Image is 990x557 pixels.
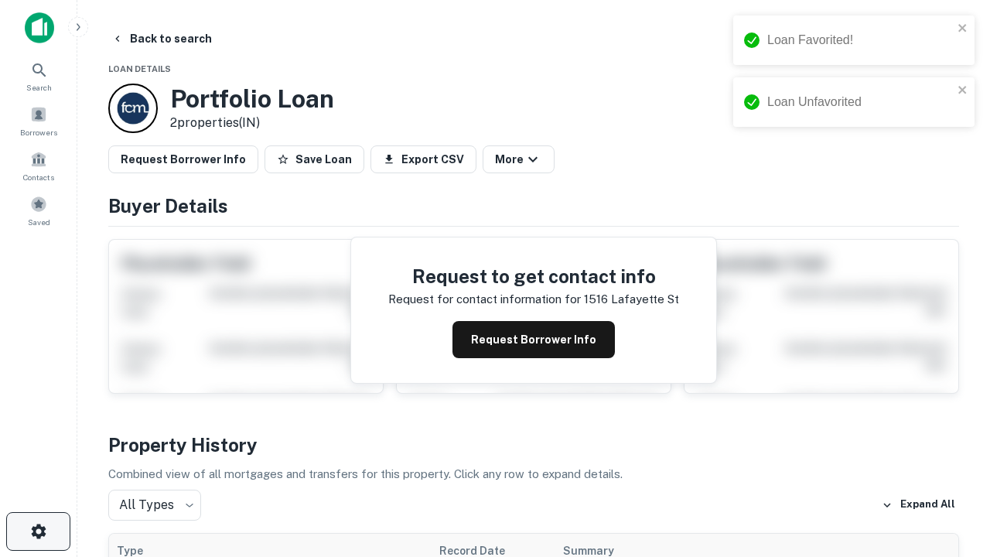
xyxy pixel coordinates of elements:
span: Contacts [23,171,54,183]
button: Expand All [878,494,959,517]
span: Saved [28,216,50,228]
button: close [958,84,968,98]
iframe: Chat Widget [913,433,990,507]
button: Request Borrower Info [108,145,258,173]
h4: Property History [108,431,959,459]
button: Save Loan [265,145,364,173]
button: More [483,145,555,173]
p: Request for contact information for [388,290,581,309]
img: capitalize-icon.png [25,12,54,43]
h3: Portfolio Loan [170,84,334,114]
span: Loan Details [108,64,171,73]
h4: Request to get contact info [388,262,679,290]
p: Combined view of all mortgages and transfers for this property. Click any row to expand details. [108,465,959,484]
button: close [958,22,968,36]
p: 2 properties (IN) [170,114,334,132]
div: Loan Unfavorited [767,93,953,111]
span: Search [26,81,52,94]
p: 1516 lafayette st [584,290,679,309]
h4: Buyer Details [108,192,959,220]
a: Contacts [5,145,73,186]
button: Export CSV [370,145,476,173]
div: Loan Favorited! [767,31,953,50]
div: All Types [108,490,201,521]
a: Saved [5,190,73,231]
a: Borrowers [5,100,73,142]
a: Search [5,55,73,97]
span: Borrowers [20,126,57,138]
button: Request Borrower Info [452,321,615,358]
button: Back to search [105,25,218,53]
